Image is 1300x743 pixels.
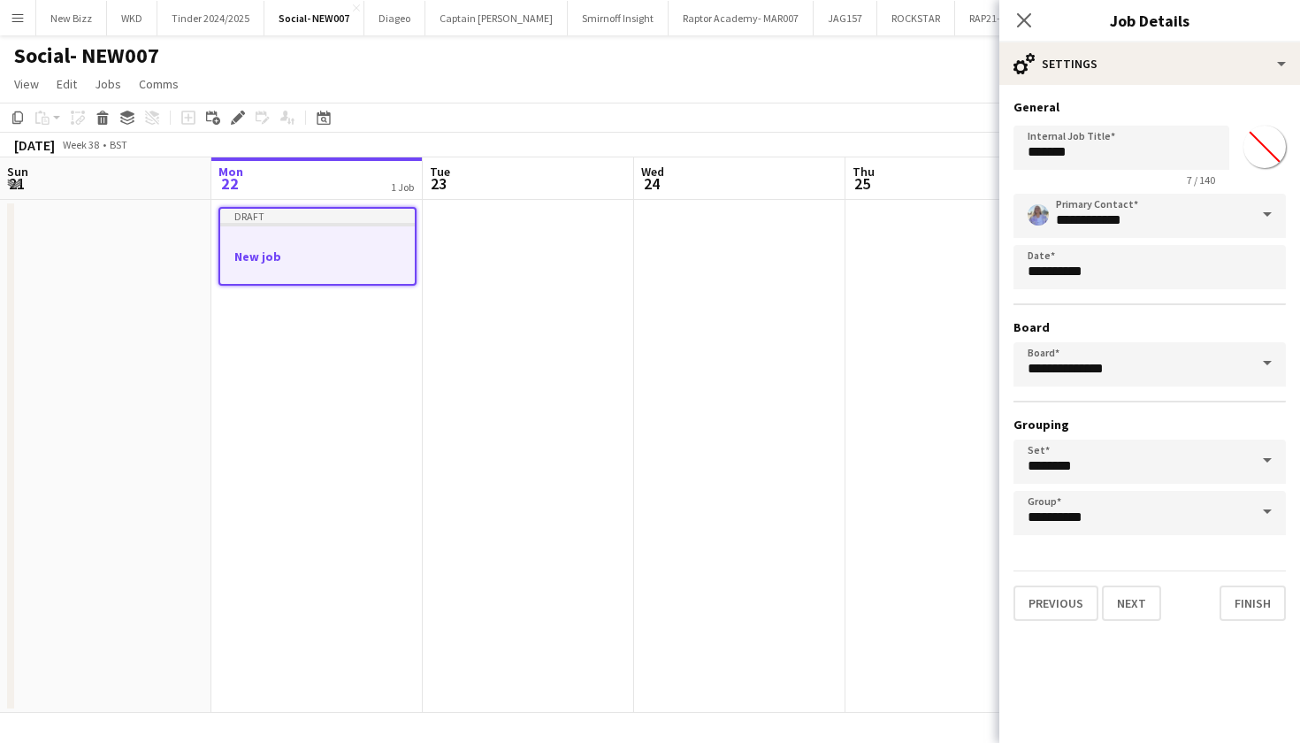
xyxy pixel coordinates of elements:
button: Smirnoff Insight [568,1,669,35]
div: Settings [999,42,1300,85]
div: BST [110,138,127,151]
h3: Grouping [1013,417,1286,433]
button: Finish [1220,586,1286,621]
button: ROCKSTAR [877,1,955,35]
button: Diageo [364,1,425,35]
h3: General [1013,99,1286,115]
app-job-card: DraftNew job [218,207,417,286]
button: Next [1102,586,1161,621]
span: Tue [430,164,450,180]
span: Week 38 [58,138,103,151]
span: 24 [639,173,664,194]
a: Comms [132,73,186,96]
span: 21 [4,173,28,194]
h3: Board [1013,319,1286,335]
span: Mon [218,164,243,180]
button: JAG157 [814,1,877,35]
span: Sun [7,164,28,180]
button: Tinder 2024/2025 [157,1,264,35]
button: Raptor Academy- MAR007 [669,1,814,35]
div: Draft [220,209,415,223]
span: Jobs [95,76,121,92]
span: View [14,76,39,92]
button: Previous [1013,586,1098,621]
a: View [7,73,46,96]
button: Social- NEW007 [264,1,364,35]
button: RAP21- P [955,1,1022,35]
span: Thu [853,164,875,180]
div: 1 Job [391,180,414,194]
button: WKD [107,1,157,35]
span: Comms [139,76,179,92]
span: 7 / 140 [1173,173,1229,187]
h3: New job [220,249,415,264]
div: [DATE] [14,136,55,154]
span: 25 [850,173,875,194]
span: Wed [641,164,664,180]
h3: Job Details [999,9,1300,32]
a: Edit [50,73,84,96]
a: Jobs [88,73,128,96]
h1: Social- NEW007 [14,42,159,69]
span: 22 [216,173,243,194]
span: 23 [427,173,450,194]
button: Captain [PERSON_NAME] [425,1,568,35]
span: Edit [57,76,77,92]
button: New Bizz [36,1,107,35]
